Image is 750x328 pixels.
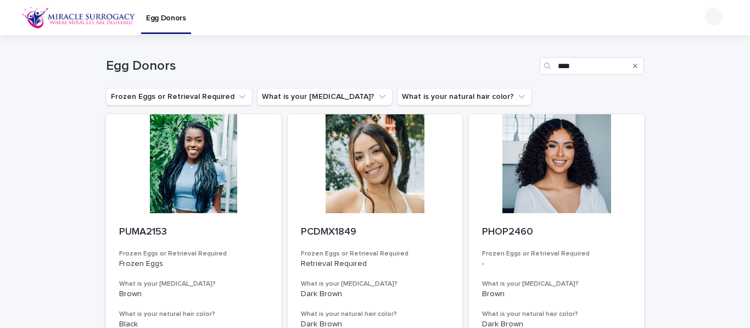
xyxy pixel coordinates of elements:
[119,310,268,319] h3: What is your natural hair color?
[301,226,450,238] p: PCDMX1849
[119,290,268,299] p: Brown
[106,88,253,105] button: Frozen Eggs or Retrieval Required
[119,280,268,288] h3: What is your [MEDICAL_DATA]?
[482,290,631,299] p: Brown
[119,226,268,238] p: PUMA2153
[482,310,631,319] h3: What is your natural hair color?
[119,249,268,258] h3: Frozen Eggs or Retrieval Required
[301,249,450,258] h3: Frozen Eggs or Retrieval Required
[482,226,631,238] p: PHOP2460
[301,310,450,319] h3: What is your natural hair color?
[482,280,631,288] h3: What is your [MEDICAL_DATA]?
[482,259,631,269] p: -
[106,58,535,74] h1: Egg Donors
[397,88,532,105] button: What is your natural hair color?
[119,259,268,269] p: Frozen Eggs
[257,88,393,105] button: What is your eye color?
[301,280,450,288] h3: What is your [MEDICAL_DATA]?
[22,7,136,29] img: OiFFDOGZQuirLhrlO1ag
[301,290,450,299] p: Dark Brown
[540,57,644,75] input: Search
[301,259,450,269] p: Retrieval Required
[482,249,631,258] h3: Frozen Eggs or Retrieval Required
